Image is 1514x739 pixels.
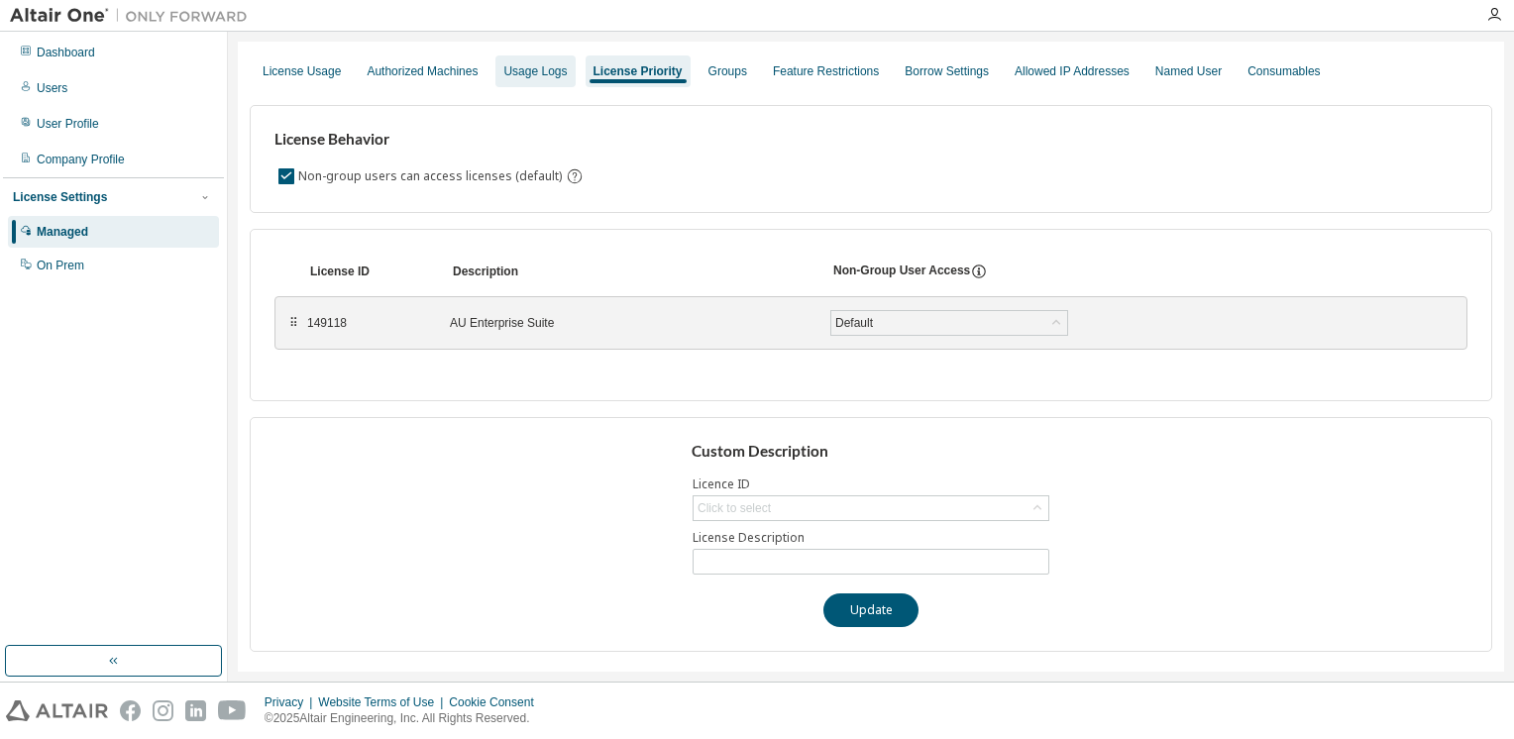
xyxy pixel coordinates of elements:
img: instagram.svg [153,700,173,721]
div: Named User [1155,63,1222,79]
div: Website Terms of Use [318,694,449,710]
label: Licence ID [693,476,1049,492]
div: AU Enterprise Suite [450,315,807,331]
div: Feature Restrictions [773,63,879,79]
div: Default [832,312,876,334]
img: altair_logo.svg [6,700,108,721]
svg: By default any user not assigned to any group can access any license. Turn this setting off to di... [566,167,584,185]
div: Usage Logs [503,63,567,79]
div: Non-Group User Access [833,263,970,280]
div: Company Profile [37,152,125,167]
label: Non-group users can access licenses (default) [298,164,566,188]
div: Groups [708,63,747,79]
button: Update [823,593,919,627]
div: Description [453,264,810,279]
div: Privacy [265,694,318,710]
img: Altair One [10,6,258,26]
div: Authorized Machines [367,63,478,79]
div: Click to select [698,500,771,516]
label: License Description [693,530,1049,546]
div: 149118 [307,315,426,331]
div: License ID [310,264,429,279]
div: License Usage [263,63,341,79]
h3: Custom Description [692,442,1051,462]
img: linkedin.svg [185,700,206,721]
div: License Settings [13,189,107,205]
div: License Priority [594,63,683,79]
div: Consumables [1247,63,1320,79]
img: facebook.svg [120,700,141,721]
div: Users [37,80,67,96]
div: Dashboard [37,45,95,60]
div: On Prem [37,258,84,273]
img: youtube.svg [218,700,247,721]
div: Allowed IP Addresses [1015,63,1130,79]
h3: License Behavior [274,130,581,150]
div: User Profile [37,116,99,132]
div: ⠿ [287,315,299,331]
div: Managed [37,224,88,240]
div: Borrow Settings [905,63,989,79]
div: Cookie Consent [449,694,545,710]
div: Click to select [694,496,1048,520]
p: © 2025 Altair Engineering, Inc. All Rights Reserved. [265,710,546,727]
div: Default [831,311,1067,335]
